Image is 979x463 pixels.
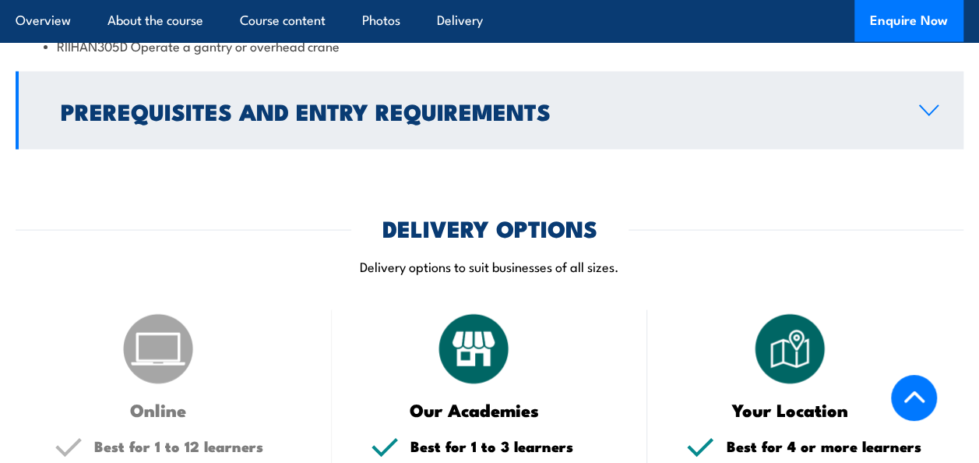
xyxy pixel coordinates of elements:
[726,439,924,454] h5: Best for 4 or more learners
[371,401,578,419] h3: Our Academies
[94,439,293,454] h5: Best for 1 to 12 learners
[16,72,963,150] a: Prerequisites and Entry Requirements
[382,217,597,238] h2: DELIVERY OPTIONS
[61,101,894,121] h2: Prerequisites and Entry Requirements
[55,401,262,419] h3: Online
[686,401,893,419] h3: Your Location
[44,37,935,55] li: RIIHAN305D Operate a gantry or overhead crane
[410,439,609,454] h5: Best for 1 to 3 learners
[16,257,963,275] p: Delivery options to suit businesses of all sizes.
